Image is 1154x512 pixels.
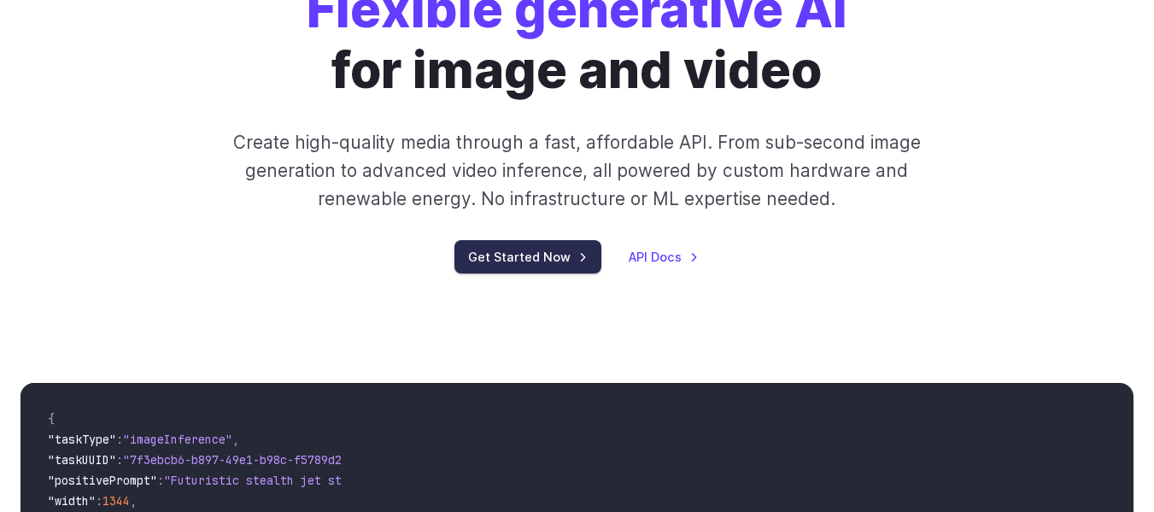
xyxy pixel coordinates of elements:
[48,473,157,488] span: "positivePrompt"
[221,128,934,214] p: Create high-quality media through a fast, affordable API. From sub-second image generation to adv...
[48,452,116,468] span: "taskUUID"
[123,452,383,468] span: "7f3ebcb6-b897-49e1-b98c-f5789d2d40d7"
[629,247,699,267] a: API Docs
[116,452,123,468] span: :
[157,473,164,488] span: :
[103,493,130,509] span: 1344
[48,432,116,447] span: "taskType"
[96,493,103,509] span: :
[164,473,786,488] span: "Futuristic stealth jet streaking through a neon-lit cityscape with glowing purple exhaust"
[116,432,123,447] span: :
[232,432,239,447] span: ,
[123,432,232,447] span: "imageInference"
[48,493,96,509] span: "width"
[454,240,601,274] a: Get Started Now
[48,411,55,427] span: {
[130,493,137,509] span: ,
